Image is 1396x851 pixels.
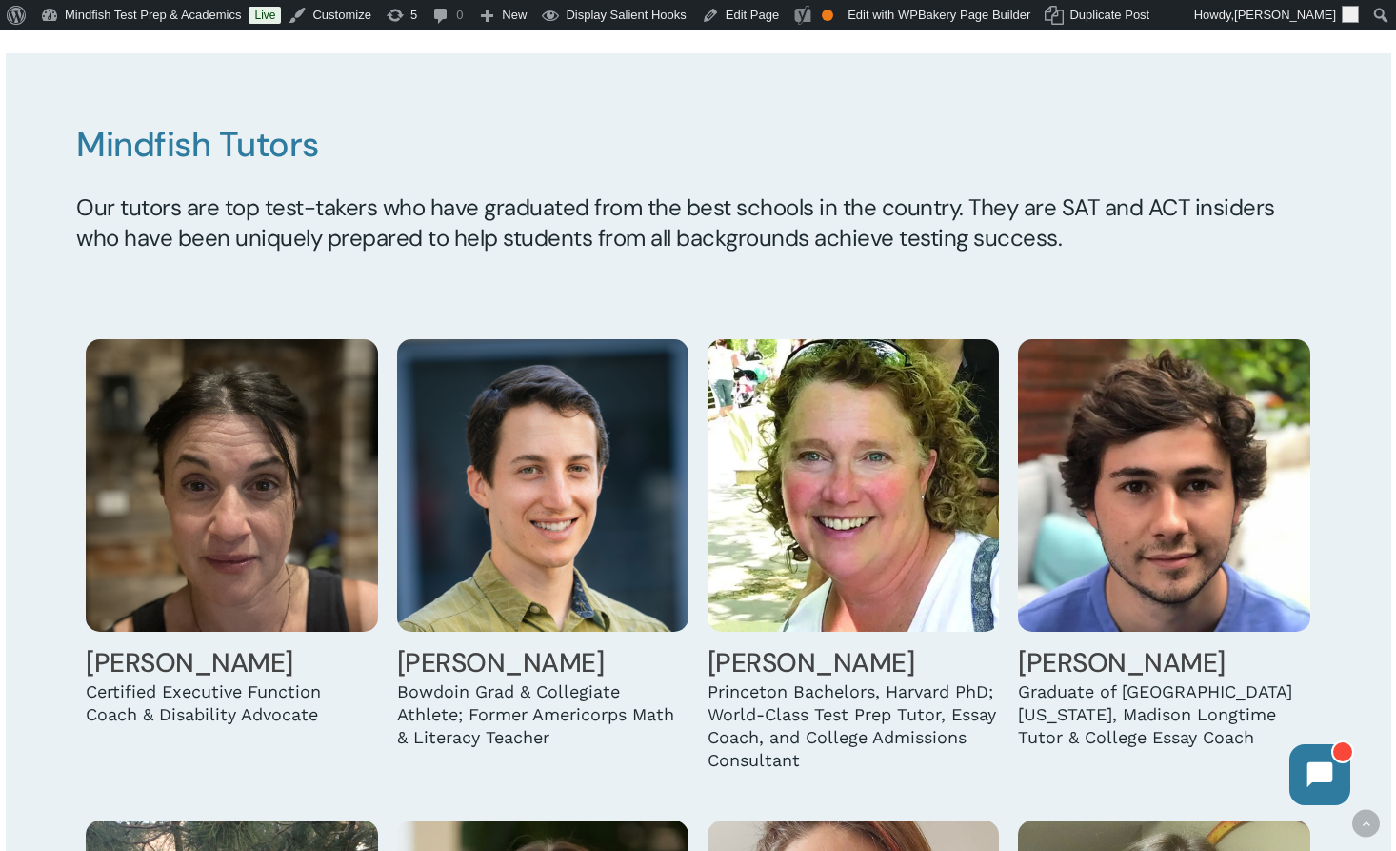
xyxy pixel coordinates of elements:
div: Princeton Bachelors, Harvard PhD; World-Class Test Prep Tutor, Essay Coach, and College Admission... [708,680,999,772]
img: Daniel Bardsley [397,339,688,631]
a: [PERSON_NAME] [708,645,915,680]
span: Mindfish Tutors [76,122,319,167]
span: [PERSON_NAME] [1234,8,1336,22]
a: [PERSON_NAME] [1018,645,1226,680]
img: Susan Bassow [708,339,999,631]
a: [PERSON_NAME] [86,645,293,680]
h5: Our tutors are top test-takers who have graduated from the best schools in the country. They are ... [76,192,1319,253]
div: OK [822,10,833,21]
div: Certified Executive Function Coach & Disability Advocate [86,680,377,726]
a: Live [249,7,281,24]
iframe: Chatbot [1270,725,1369,824]
img: Stacey Acquavella [86,339,377,631]
div: Bowdoin Grad & Collegiate Athlete; Former Americorps Math & Literacy Teacher [397,680,688,749]
img: Augie Bennett [1018,339,1309,631]
div: Graduate of [GEOGRAPHIC_DATA][US_STATE], Madison Longtime Tutor & College Essay Coach [1018,680,1309,749]
a: [PERSON_NAME] [397,645,605,680]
